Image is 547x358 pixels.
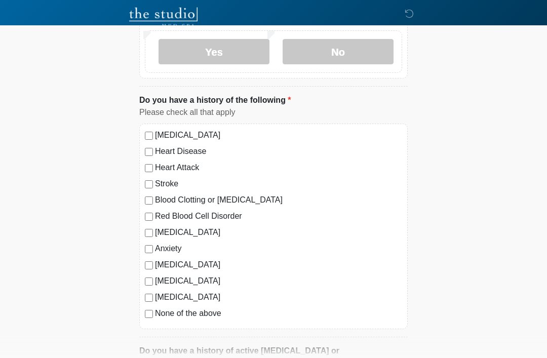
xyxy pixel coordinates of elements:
[145,278,153,286] input: [MEDICAL_DATA]
[139,107,408,119] div: Please check all that apply
[145,213,153,221] input: Red Blood Cell Disorder
[145,148,153,156] input: Heart Disease
[145,132,153,140] input: [MEDICAL_DATA]
[283,39,394,65] label: No
[145,246,153,254] input: Anxiety
[145,310,153,319] input: None of the above
[145,294,153,302] input: [MEDICAL_DATA]
[155,130,402,142] label: [MEDICAL_DATA]
[155,162,402,174] label: Heart Attack
[155,292,402,304] label: [MEDICAL_DATA]
[155,194,402,207] label: Blood Clotting or [MEDICAL_DATA]
[155,227,402,239] label: [MEDICAL_DATA]
[145,197,153,205] input: Blood Clotting or [MEDICAL_DATA]
[139,95,291,107] label: Do you have a history of the following
[155,243,402,255] label: Anxiety
[155,259,402,271] label: [MEDICAL_DATA]
[155,275,402,288] label: [MEDICAL_DATA]
[155,211,402,223] label: Red Blood Cell Disorder
[159,39,269,65] label: Yes
[145,165,153,173] input: Heart Attack
[145,229,153,237] input: [MEDICAL_DATA]
[155,146,402,158] label: Heart Disease
[129,8,198,28] img: The Studio Med Spa Logo
[145,262,153,270] input: [MEDICAL_DATA]
[145,181,153,189] input: Stroke
[155,308,402,320] label: None of the above
[155,178,402,190] label: Stroke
